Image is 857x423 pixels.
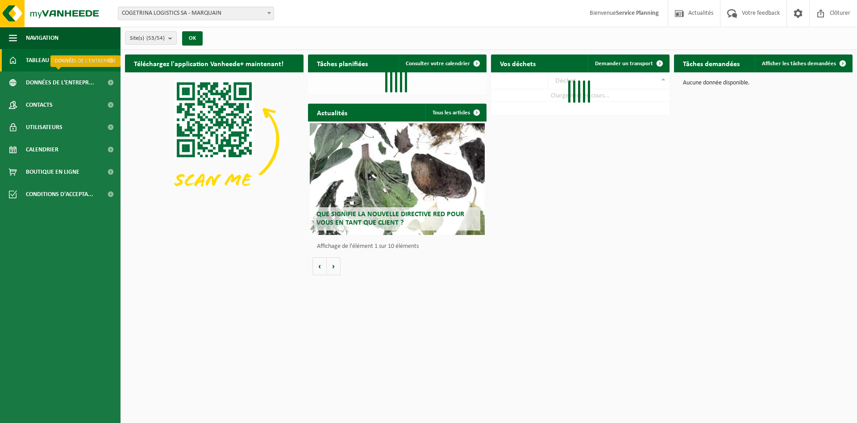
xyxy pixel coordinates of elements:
[312,257,327,275] button: Vorige
[595,61,653,67] span: Demander un transport
[308,54,377,72] h2: Tâches planifiées
[26,116,62,138] span: Utilisateurs
[317,243,482,250] p: Affichage de l'élément 1 sur 10 éléments
[118,7,274,20] span: COGETRINA LOGISTICS SA - MARQUAIN
[616,10,659,17] strong: Service Planning
[674,54,749,72] h2: Tâches demandées
[491,54,545,72] h2: Vos déchets
[308,104,356,121] h2: Actualités
[26,49,74,71] span: Tableau de bord
[588,54,669,72] a: Demander un transport
[125,31,177,45] button: Site(s)(53/54)
[125,72,304,206] img: Download de VHEPlus App
[316,211,464,226] span: Que signifie la nouvelle directive RED pour vous en tant que client ?
[755,54,852,72] a: Afficher les tâches demandées
[26,27,58,49] span: Navigation
[26,71,94,94] span: Données de l'entrepr...
[125,54,292,72] h2: Téléchargez l'application Vanheede+ maintenant!
[26,94,53,116] span: Contacts
[683,80,844,86] p: Aucune donnée disponible.
[130,32,165,45] span: Site(s)
[26,161,79,183] span: Boutique en ligne
[425,104,486,121] a: Tous les articles
[406,61,470,67] span: Consulter votre calendrier
[399,54,486,72] a: Consulter votre calendrier
[26,138,58,161] span: Calendrier
[182,31,203,46] button: OK
[327,257,341,275] button: Volgende
[310,123,485,235] a: Que signifie la nouvelle directive RED pour vous en tant que client ?
[762,61,836,67] span: Afficher les tâches demandées
[26,183,93,205] span: Conditions d'accepta...
[146,35,165,41] count: (53/54)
